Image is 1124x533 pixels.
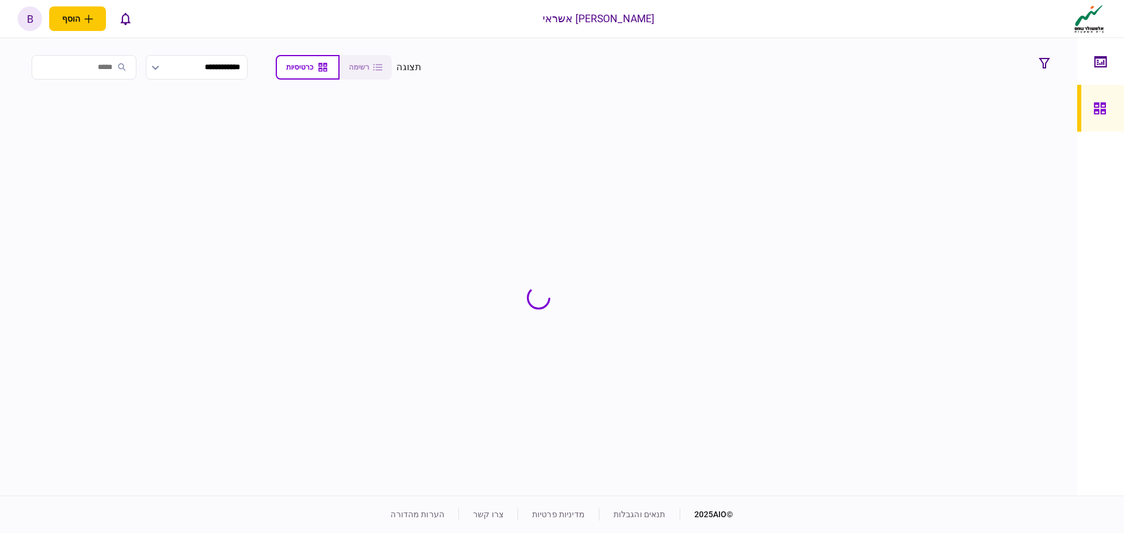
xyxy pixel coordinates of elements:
span: כרטיסיות [286,63,313,71]
div: © 2025 AIO [680,508,734,521]
img: client company logo [1072,4,1106,33]
button: פתח תפריט להוספת לקוח [49,6,106,31]
a: הערות מהדורה [390,510,444,519]
button: רשימה [340,55,392,80]
button: b [18,6,42,31]
a: צרו קשר [473,510,503,519]
span: רשימה [349,63,369,71]
div: תצוגה [396,60,421,74]
button: פתח רשימת התראות [113,6,138,31]
a: מדיניות פרטיות [532,510,585,519]
div: [PERSON_NAME] אשראי [543,11,655,26]
a: תנאים והגבלות [614,510,666,519]
button: כרטיסיות [276,55,340,80]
